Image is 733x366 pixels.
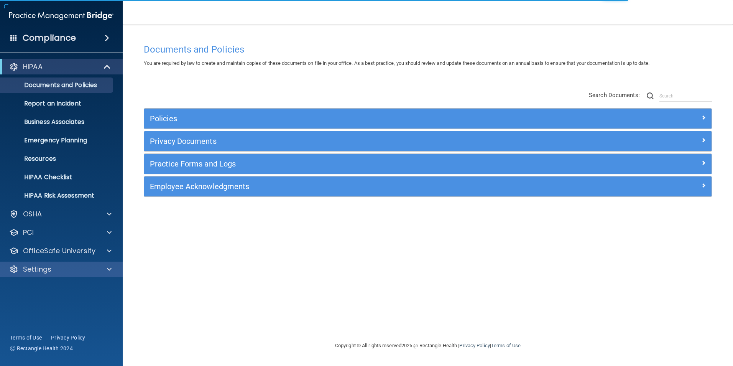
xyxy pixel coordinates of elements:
h5: Practice Forms and Logs [150,160,564,168]
div: Copyright © All rights reserved 2025 @ Rectangle Health | | [288,333,568,358]
a: Privacy Policy [459,343,490,348]
img: ic-search.3b580494.png [647,92,654,99]
h5: Employee Acknowledgments [150,182,564,191]
a: Employee Acknowledgments [150,180,706,193]
span: Search Documents: [589,92,640,99]
p: Settings [23,265,51,274]
a: Terms of Use [10,334,42,341]
p: HIPAA [23,62,43,71]
h5: Privacy Documents [150,137,564,145]
h4: Compliance [23,33,76,43]
a: Settings [9,265,112,274]
p: PCI [23,228,34,237]
span: Ⓒ Rectangle Health 2024 [10,345,73,352]
p: Emergency Planning [5,137,110,144]
p: Report an Incident [5,100,110,107]
a: Privacy Policy [51,334,85,341]
h4: Documents and Policies [144,45,712,54]
a: OfficeSafe University [9,246,112,256]
a: OSHA [9,209,112,219]
a: Terms of Use [491,343,521,348]
p: Resources [5,155,110,163]
img: PMB logo [9,8,113,23]
span: You are required by law to create and maintain copies of these documents on file in your office. ... [144,60,649,66]
a: HIPAA [9,62,111,71]
p: HIPAA Risk Assessment [5,192,110,199]
p: Business Associates [5,118,110,126]
input: Search [659,90,712,102]
p: Documents and Policies [5,81,110,89]
a: Privacy Documents [150,135,706,147]
p: HIPAA Checklist [5,173,110,181]
a: Practice Forms and Logs [150,158,706,170]
p: OfficeSafe University [23,246,95,256]
p: OSHA [23,209,42,219]
h5: Policies [150,114,564,123]
a: PCI [9,228,112,237]
a: Policies [150,112,706,125]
